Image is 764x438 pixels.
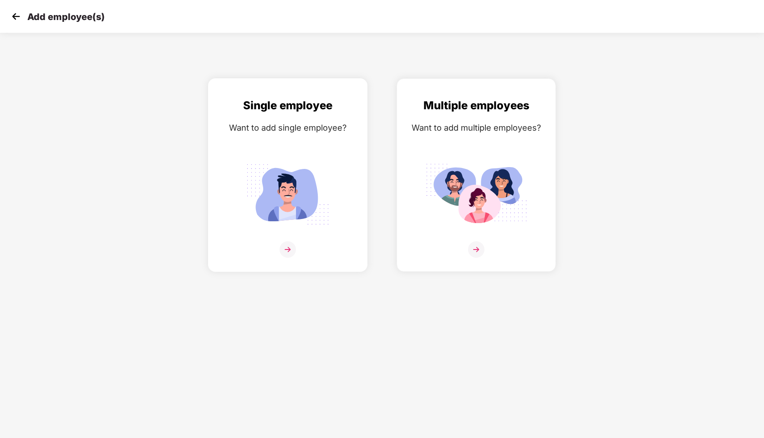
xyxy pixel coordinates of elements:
[280,241,296,258] img: svg+xml;base64,PHN2ZyB4bWxucz0iaHR0cDovL3d3dy53My5vcmcvMjAwMC9zdmciIHdpZHRoPSIzNiIgaGVpZ2h0PSIzNi...
[27,11,105,22] p: Add employee(s)
[237,159,339,230] img: svg+xml;base64,PHN2ZyB4bWxucz0iaHR0cDovL3d3dy53My5vcmcvMjAwMC9zdmciIGlkPSJTaW5nbGVfZW1wbG95ZWUiIH...
[218,121,358,134] div: Want to add single employee?
[406,97,546,114] div: Multiple employees
[218,97,358,114] div: Single employee
[9,10,23,23] img: svg+xml;base64,PHN2ZyB4bWxucz0iaHR0cDovL3d3dy53My5vcmcvMjAwMC9zdmciIHdpZHRoPSIzMCIgaGVpZ2h0PSIzMC...
[468,241,484,258] img: svg+xml;base64,PHN2ZyB4bWxucz0iaHR0cDovL3d3dy53My5vcmcvMjAwMC9zdmciIHdpZHRoPSIzNiIgaGVpZ2h0PSIzNi...
[406,121,546,134] div: Want to add multiple employees?
[425,159,527,230] img: svg+xml;base64,PHN2ZyB4bWxucz0iaHR0cDovL3d3dy53My5vcmcvMjAwMC9zdmciIGlkPSJNdWx0aXBsZV9lbXBsb3llZS...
